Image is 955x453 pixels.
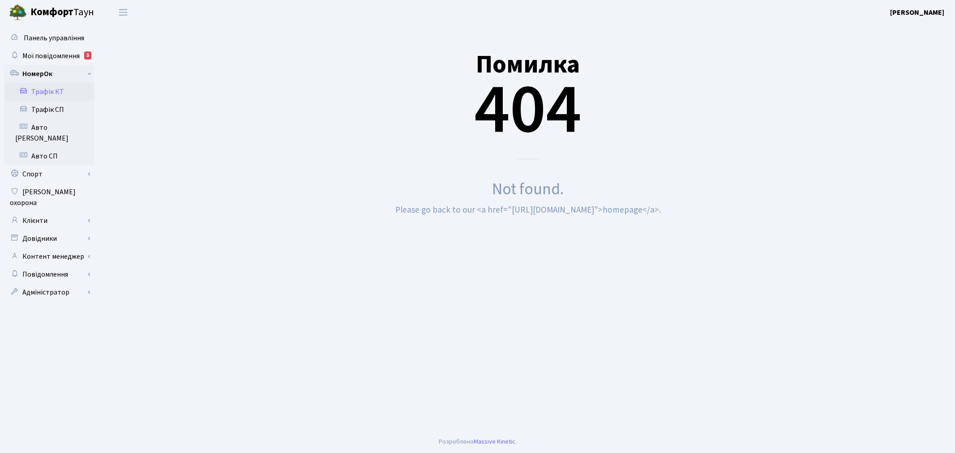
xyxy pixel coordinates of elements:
[4,47,94,65] a: Мої повідомлення5
[4,65,94,83] a: НомерОк
[22,51,80,61] span: Мої повідомлення
[30,5,94,20] span: Таун
[30,5,73,19] b: Комфорт
[890,8,944,17] b: [PERSON_NAME]
[4,147,94,165] a: Авто СП
[4,230,94,248] a: Довідники
[112,5,134,20] button: Переключити навігацію
[4,265,94,283] a: Повідомлення
[476,47,580,82] small: Помилка
[4,283,94,301] a: Адміністратор
[4,212,94,230] a: Клієнти
[395,204,661,216] small: Please go back to our <a href="[URL][DOMAIN_NAME]">homepage</a>.
[4,29,94,47] a: Панель управління
[114,28,942,159] div: 404
[4,101,94,119] a: Трафік СП
[4,183,94,212] a: [PERSON_NAME] охорона
[890,7,944,18] a: [PERSON_NAME]
[84,51,91,60] div: 5
[24,33,84,43] span: Панель управління
[474,437,515,446] a: Massive Kinetic
[4,119,94,147] a: Авто [PERSON_NAME]
[439,437,517,447] div: Розроблено .
[4,165,94,183] a: Спорт
[9,4,27,21] img: logo.png
[114,177,942,201] div: Not found.
[4,248,94,265] a: Контент менеджер
[4,83,94,101] a: Трафік КТ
